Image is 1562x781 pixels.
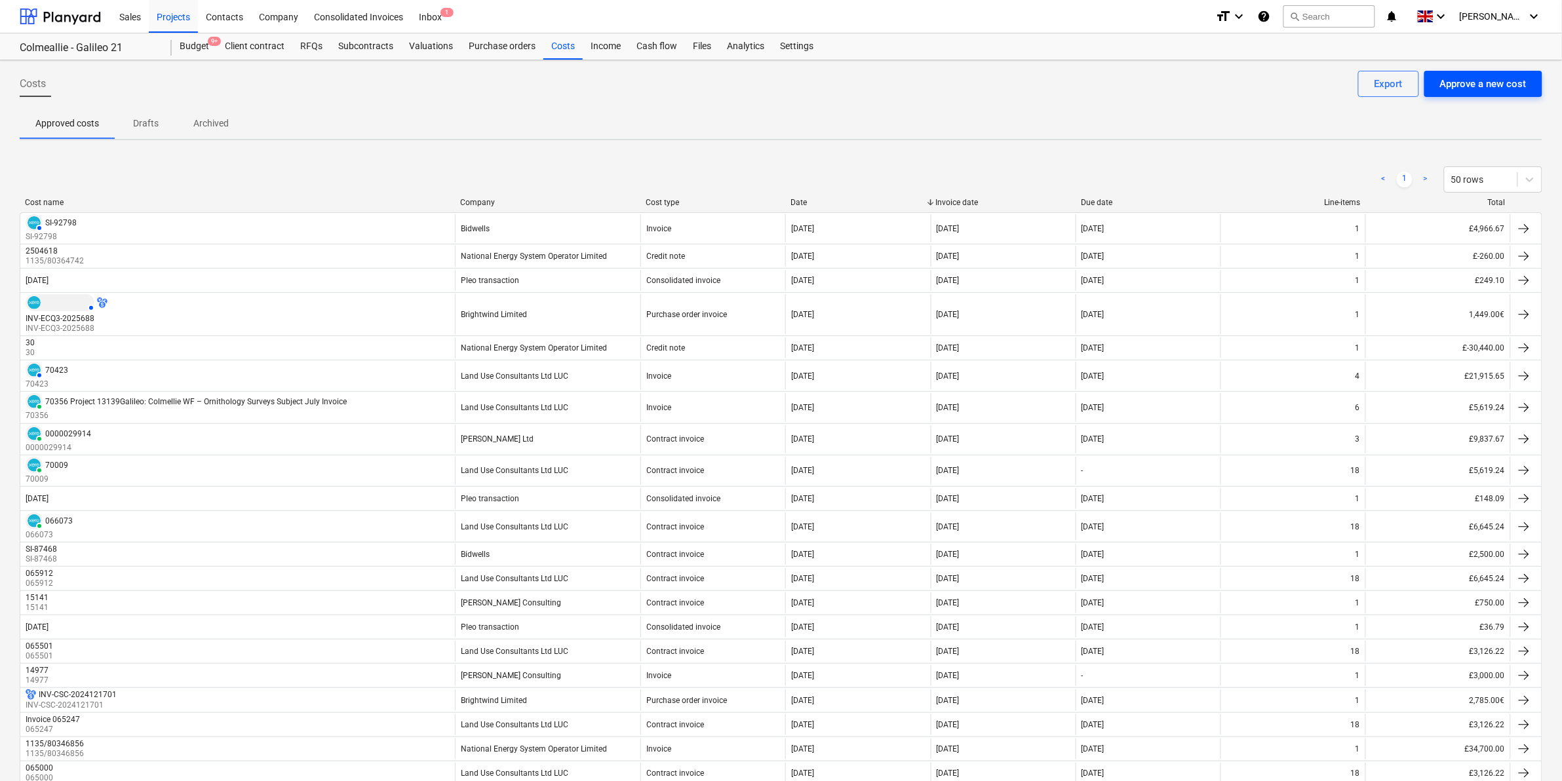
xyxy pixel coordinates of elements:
div: Invoice date [936,198,1070,207]
div: 2,785.00€ [1365,689,1510,711]
div: Invoice [646,224,671,233]
p: 70009 [26,474,68,485]
div: [DATE] [937,671,960,680]
p: 70356 [26,410,347,421]
a: Purchase orders [461,33,543,60]
div: [DATE] [791,276,814,285]
div: 1 [1356,343,1360,352]
p: 065501 [26,651,56,662]
a: Client contract [217,33,292,60]
div: [DATE] [937,647,960,656]
div: [DATE] [1082,574,1104,583]
div: £21,915.65 [1365,362,1510,390]
div: [DATE] [937,343,960,352]
div: [DATE] [791,522,814,531]
p: SI-87468 [26,554,60,565]
div: Chat Widget [1496,718,1562,781]
div: Land Use Consultants Ltd LUC [461,769,568,778]
div: 18 [1351,522,1360,531]
div: [DATE] [937,403,960,412]
a: Subcontracts [330,33,401,60]
div: Invoice has been synced with Xero and its status is currently PAID [26,512,43,529]
div: Credit note [646,343,685,352]
div: 0000029914 [45,429,91,438]
div: [DATE] [791,371,814,381]
div: 1 [1356,252,1360,261]
button: Export [1358,71,1419,97]
p: 065912 [26,578,56,589]
div: Land Use Consultants Ltd LUC [461,522,568,531]
div: £-260.00 [1365,246,1510,267]
img: xero.svg [28,216,41,229]
div: [PERSON_NAME] Consulting [461,598,561,607]
div: 18 [1351,574,1360,583]
div: Colmeallie - Galileo 21 [20,41,156,55]
div: [DATE] [937,598,960,607]
div: Purchase order invoice [646,696,727,705]
div: [DATE] [791,598,814,607]
p: 0000029914 [26,442,91,453]
button: Approve a new cost [1424,71,1542,97]
p: INV-ECQ3-2025688 [26,323,107,334]
div: Consolidated invoice [646,276,720,285]
p: 065247 [26,724,83,735]
div: 30 [26,338,35,347]
div: [DATE] [937,224,960,233]
div: £3,126.22 [1365,641,1510,662]
div: Bidwells [461,224,490,233]
div: 18 [1351,720,1360,729]
div: [DATE] [26,494,49,503]
div: [DATE] [937,720,960,729]
div: Invoice [646,744,671,753]
div: £5,619.24 [1365,393,1510,421]
div: Invoice has a different currency from the budget [97,297,107,308]
div: [DATE] [1082,598,1104,607]
div: Pleo transaction [461,622,519,632]
a: Next page [1418,172,1434,187]
div: 066073 [45,516,73,525]
div: £249.10 [1365,270,1510,291]
div: Land Use Consultants Ltd LUC [461,466,568,475]
div: 1 [1356,224,1360,233]
div: Settings [772,33,821,60]
div: £2,500.00 [1365,544,1510,565]
div: 18 [1351,466,1360,475]
div: Cost name [25,198,450,207]
span: 1 [440,8,454,17]
div: National Energy System Operator Limited [461,744,607,753]
div: 1135/80346856 [26,739,84,748]
div: 15141 [26,593,49,602]
a: Previous page [1376,172,1392,187]
div: [DATE] [937,371,960,381]
p: 066073 [26,529,73,541]
div: 1 [1356,276,1360,285]
div: [DATE] [937,466,960,475]
p: INV-CSC-2024121701 [26,700,117,711]
img: xero.svg [28,395,41,408]
div: [DATE] [1082,310,1104,319]
div: [DATE] [1082,550,1104,559]
div: INV-ECQ3-2025688 [26,314,94,323]
img: xero.svg [28,364,41,377]
div: [DATE] [1082,224,1104,233]
div: 1 [1356,310,1360,319]
a: Cash flow [629,33,685,60]
span: [PERSON_NAME] Jack [1460,11,1525,22]
div: - [1082,671,1084,680]
div: Contract invoice [646,434,704,444]
div: [DATE] [937,522,960,531]
div: Files [685,33,719,60]
div: Export [1375,75,1403,92]
div: [DATE] [937,769,960,778]
div: £148.09 [1365,488,1510,509]
div: SI-92798 [45,218,77,227]
div: Invoice has a different currency from the budget [26,689,36,700]
span: Costs [20,76,46,92]
div: [DATE] [791,466,814,475]
div: Income [583,33,629,60]
div: Contract invoice [646,720,704,729]
div: [DATE] [1082,769,1104,778]
p: 14977 [26,675,51,686]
